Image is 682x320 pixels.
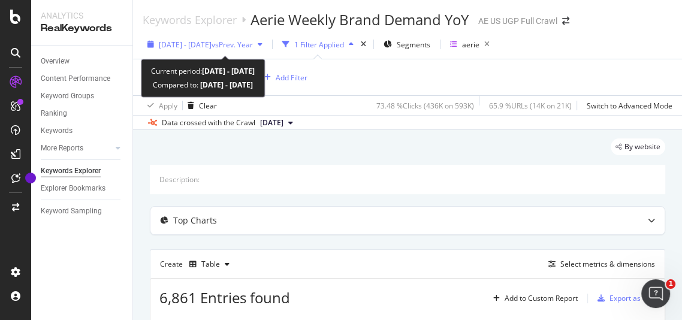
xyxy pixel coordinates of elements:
[582,96,672,115] button: Switch to Advanced Mode
[41,73,124,85] a: Content Performance
[666,279,675,289] span: 1
[611,138,665,155] div: legacy label
[41,125,73,137] div: Keywords
[544,257,655,271] button: Select metrics & dimensions
[276,73,307,83] div: Add Filter
[41,107,67,120] div: Ranking
[162,117,255,128] div: Data crossed with the Crawl
[41,142,112,155] a: More Reports
[379,35,435,54] button: Segments
[277,35,358,54] button: 1 Filter Applied
[624,143,660,150] span: By website
[41,107,124,120] a: Ranking
[255,116,298,130] button: [DATE]
[587,101,672,111] div: Switch to Advanced Mode
[41,182,124,195] a: Explorer Bookmarks
[488,289,578,308] button: Add to Custom Report
[201,261,220,268] div: Table
[159,174,200,185] div: Description:
[41,205,102,218] div: Keyword Sampling
[358,38,369,50] div: times
[143,13,237,26] a: Keywords Explorer
[294,40,344,50] div: 1 Filter Applied
[462,40,479,50] div: aerie
[260,117,283,128] span: 2024 May. 17th
[160,255,234,274] div: Create
[41,90,124,102] a: Keyword Groups
[251,10,469,30] div: Aerie Weekly Brand Demand YoY
[198,80,253,90] b: [DATE] - [DATE]
[183,96,217,115] button: Clear
[25,173,36,183] div: Tooltip anchor
[41,73,110,85] div: Content Performance
[41,22,123,35] div: RealKeywords
[143,96,177,115] button: Apply
[202,66,255,76] b: [DATE] - [DATE]
[41,142,83,155] div: More Reports
[41,55,124,68] a: Overview
[153,78,253,92] div: Compared to:
[641,279,670,308] iframe: Intercom live chat
[143,35,267,54] button: [DATE] - [DATE]vsPrev. Year
[159,288,290,307] span: 6,861 Entries found
[505,295,578,302] div: Add to Custom Report
[560,259,655,269] div: Select metrics & dimensions
[397,40,430,50] span: Segments
[376,101,474,111] div: 73.48 % Clicks ( 436K on 593K )
[212,40,253,50] span: vs Prev. Year
[159,101,177,111] div: Apply
[41,165,101,177] div: Keywords Explorer
[259,70,307,84] button: Add Filter
[41,10,123,22] div: Analytics
[41,125,124,137] a: Keywords
[445,35,494,54] button: aerie
[41,182,105,195] div: Explorer Bookmarks
[41,55,70,68] div: Overview
[41,205,124,218] a: Keyword Sampling
[489,101,572,111] div: 65.9 % URLs ( 14K on 21K )
[562,17,569,25] div: arrow-right-arrow-left
[478,15,557,27] div: AE US UGP Full Crawl
[593,289,656,308] button: Export as CSV
[199,101,217,111] div: Clear
[151,64,255,78] div: Current period:
[41,165,124,177] a: Keywords Explorer
[185,255,234,274] button: Table
[173,215,217,227] div: Top Charts
[159,40,212,50] span: [DATE] - [DATE]
[609,293,656,303] div: Export as CSV
[41,90,94,102] div: Keyword Groups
